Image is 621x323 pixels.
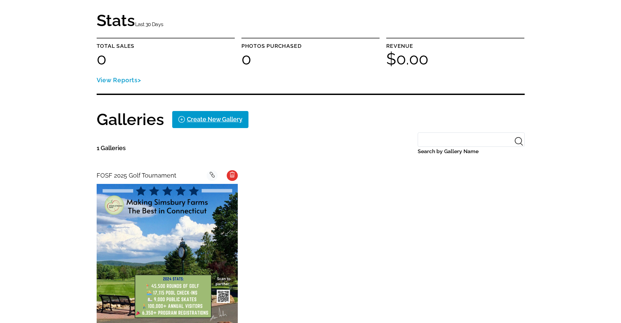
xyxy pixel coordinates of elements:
[97,12,164,30] h1: Stats
[97,77,141,84] a: View Reports
[97,111,164,127] h1: Galleries
[418,147,525,156] label: Search by Gallery Name
[386,41,524,51] p: Revenue
[172,111,248,128] a: Create New Gallery
[135,21,164,27] small: Last 30 Days
[241,41,380,51] p: Photos purchased
[97,41,235,51] p: Total sales
[97,51,235,67] h1: 0
[386,51,524,67] h1: $0.00
[187,114,242,125] div: Create New Gallery
[97,172,176,179] span: FOSF 2025 Golf Tournament
[241,51,380,67] h1: 0
[97,144,126,151] span: 1 Galleries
